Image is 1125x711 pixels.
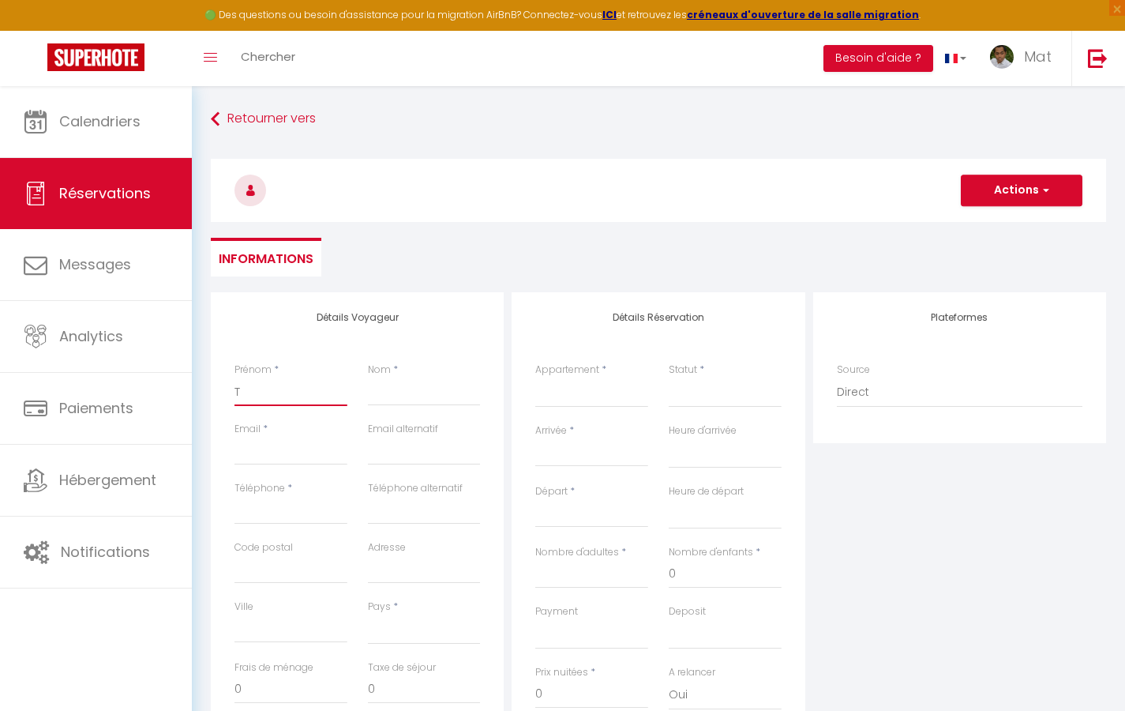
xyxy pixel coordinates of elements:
a: Chercher [229,31,307,86]
button: Actions [961,175,1082,206]
label: Téléphone [234,481,285,496]
img: logout [1088,48,1108,68]
span: Messages [59,254,131,274]
label: Heure de départ [669,484,744,499]
label: Appartement [535,363,599,378]
label: Départ [535,484,568,499]
button: Ouvrir le widget de chat LiveChat [13,6,60,54]
label: Code postal [234,540,293,555]
span: Chercher [241,48,295,65]
label: Deposit [669,604,706,619]
a: ... Mat [978,31,1071,86]
h4: Détails Voyageur [234,312,480,323]
img: ... [990,45,1014,69]
a: Retourner vers [211,105,1106,134]
label: Adresse [368,540,406,555]
label: Taxe de séjour [368,660,436,675]
li: Informations [211,238,321,276]
a: créneaux d'ouverture de la salle migration [687,8,919,21]
span: Analytics [59,326,123,346]
span: Paiements [59,398,133,418]
label: Payment [535,604,578,619]
img: Super Booking [47,43,144,71]
label: Arrivée [535,423,567,438]
label: Ville [234,600,253,615]
label: Pays [368,600,391,615]
h4: Détails Réservation [535,312,781,323]
label: Frais de ménage [234,660,313,675]
label: Statut [669,363,697,378]
label: Source [837,363,870,378]
label: A relancer [669,665,715,680]
label: Email alternatif [368,422,438,437]
a: ICI [602,8,617,21]
label: Nombre d'enfants [669,545,753,560]
label: Nom [368,363,391,378]
button: Besoin d'aide ? [823,45,933,72]
label: Prénom [234,363,272,378]
label: Heure d'arrivée [669,423,737,438]
span: Réservations [59,183,151,203]
label: Nombre d'adultes [535,545,619,560]
span: Hébergement [59,470,156,490]
span: Mat [1024,47,1052,66]
label: Email [234,422,261,437]
label: Prix nuitées [535,665,588,680]
span: Notifications [61,542,150,562]
label: Téléphone alternatif [368,481,463,496]
span: Calendriers [59,111,141,131]
h4: Plateformes [837,312,1082,323]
